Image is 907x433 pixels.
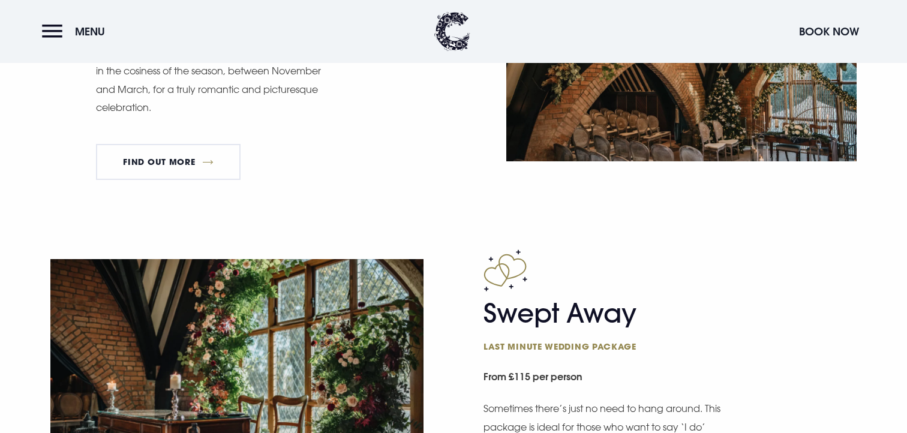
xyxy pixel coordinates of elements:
[483,341,717,352] span: Last minute wedding package
[483,249,527,291] img: Block icon
[75,25,105,38] span: Menu
[483,365,857,392] small: From £115 per person
[42,19,111,44] button: Menu
[483,297,717,353] h2: Swept Away
[96,44,342,117] p: Tailored for those who wish to celebrate their big day in the cosiness of the season, between Nov...
[793,19,865,44] button: Book Now
[434,12,470,51] img: Clandeboye Lodge
[96,144,241,180] a: FIND OUT MORE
